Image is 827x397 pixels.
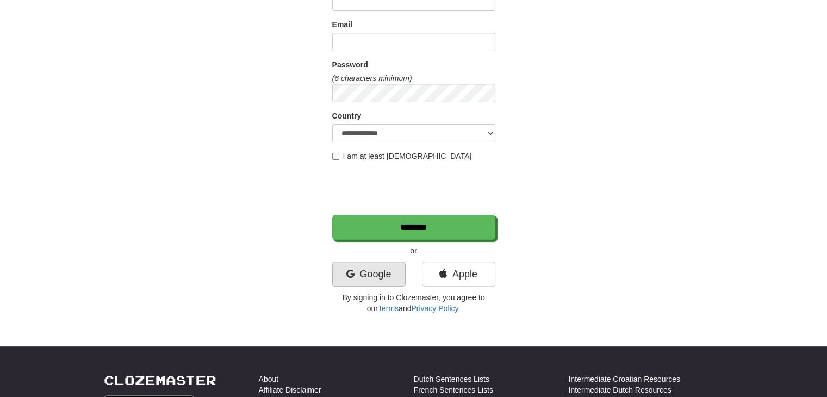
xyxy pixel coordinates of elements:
a: Intermediate Dutch Resources [569,384,671,395]
label: Email [332,19,352,30]
iframe: reCAPTCHA [332,167,498,209]
a: Apple [422,262,495,287]
a: French Sentences Lists [414,384,493,395]
label: Country [332,110,362,121]
a: Terms [378,304,399,313]
p: By signing in to Clozemaster, you agree to our and . [332,292,495,314]
label: I am at least [DEMOGRAPHIC_DATA] [332,151,472,162]
label: Password [332,59,368,70]
input: I am at least [DEMOGRAPHIC_DATA] [332,153,339,160]
em: (6 characters minimum) [332,74,412,83]
a: About [259,374,279,384]
a: Google [332,262,406,287]
a: Intermediate Croatian Resources [569,374,680,384]
a: Dutch Sentences Lists [414,374,489,384]
a: Affiliate Disclaimer [259,384,321,395]
a: Privacy Policy [411,304,458,313]
p: or [332,245,495,256]
a: Clozemaster [104,374,216,387]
